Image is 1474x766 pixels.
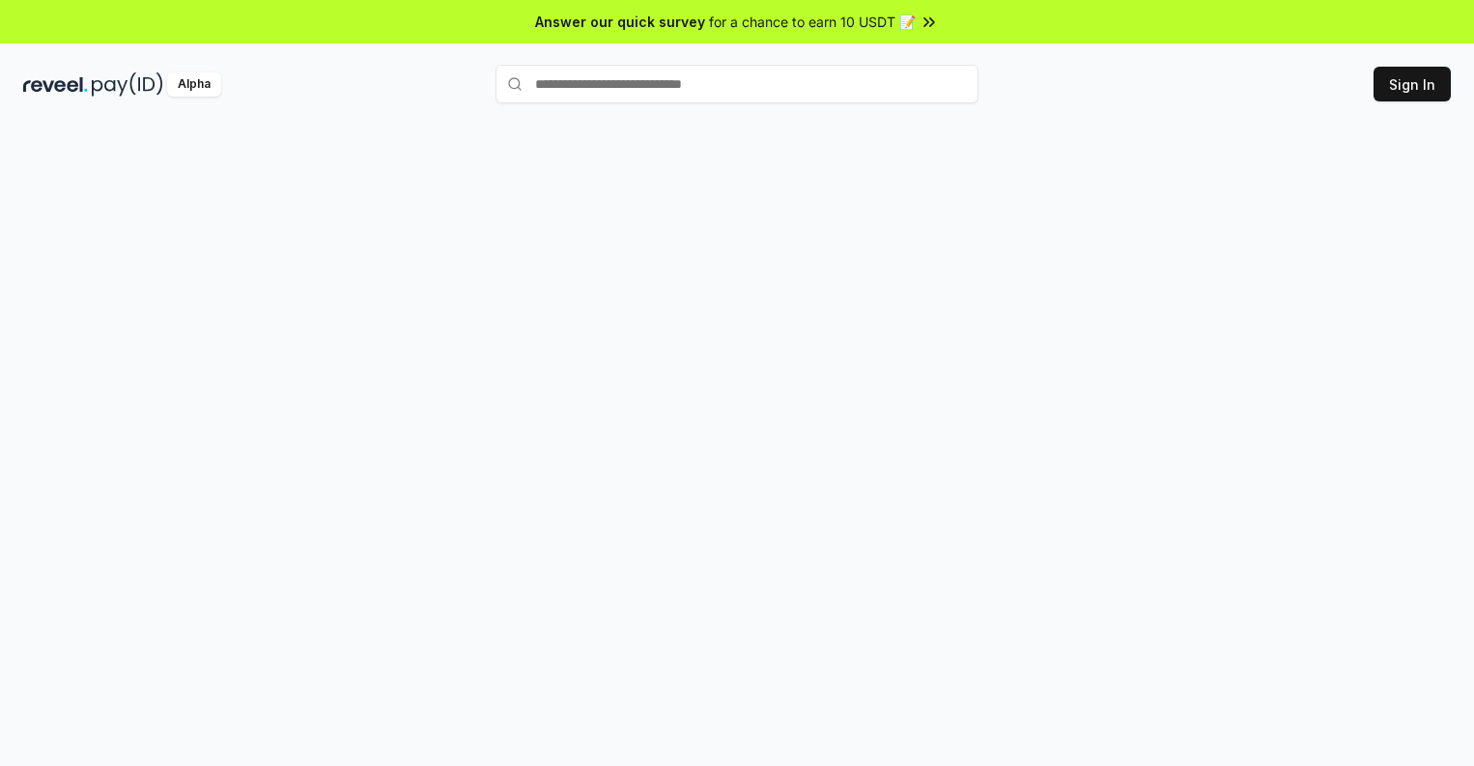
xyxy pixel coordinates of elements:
[535,12,705,32] span: Answer our quick survey
[92,72,163,97] img: pay_id
[167,72,221,97] div: Alpha
[709,12,916,32] span: for a chance to earn 10 USDT 📝
[23,72,88,97] img: reveel_dark
[1374,67,1451,101] button: Sign In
